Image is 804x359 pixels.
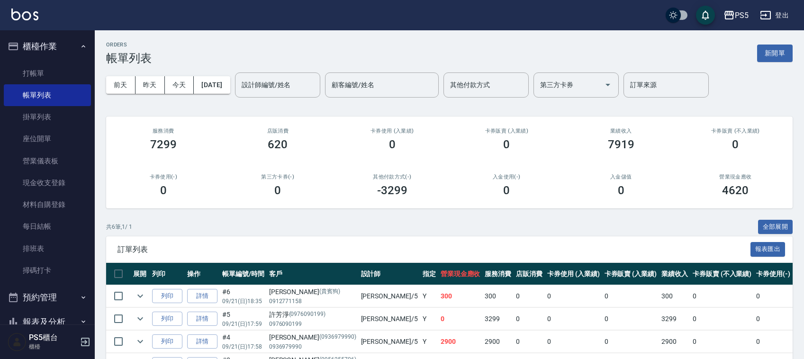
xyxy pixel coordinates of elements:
[222,320,264,328] p: 09/21 (日) 17:59
[389,138,396,151] h3: 0
[359,331,420,353] td: [PERSON_NAME] /5
[346,174,438,180] h2: 其他付款方式(-)
[754,285,793,307] td: 0
[4,128,91,150] a: 座位開單
[269,342,356,351] p: 0936979990
[545,308,602,330] td: 0
[4,106,91,128] a: 掛單列表
[150,263,185,285] th: 列印
[359,308,420,330] td: [PERSON_NAME] /5
[602,263,659,285] th: 卡券販賣 (入業績)
[269,287,356,297] div: [PERSON_NAME]
[269,332,356,342] div: [PERSON_NAME]
[232,174,324,180] h2: 第三方卡券(-)
[152,334,182,349] button: 列印
[4,63,91,84] a: 打帳單
[4,285,91,310] button: 預約管理
[602,331,659,353] td: 0
[690,331,754,353] td: 0
[735,9,749,21] div: PS5
[133,289,147,303] button: expand row
[117,174,209,180] h2: 卡券使用(-)
[359,285,420,307] td: [PERSON_NAME] /5
[757,45,793,62] button: 新開單
[438,263,483,285] th: 營業現金應收
[575,174,667,180] h2: 入金儲值
[482,331,514,353] td: 2900
[750,242,786,257] button: 報表匯出
[690,263,754,285] th: 卡券販賣 (不入業績)
[117,245,750,254] span: 訂單列表
[659,285,690,307] td: 300
[136,76,165,94] button: 昨天
[220,331,267,353] td: #4
[503,138,510,151] h3: 0
[269,320,356,328] p: 0976090199
[274,184,281,197] h3: 0
[602,285,659,307] td: 0
[690,174,782,180] h2: 營業現金應收
[106,76,136,94] button: 前天
[319,287,340,297] p: (貴賓狗)
[152,289,182,304] button: 列印
[11,9,38,20] img: Logo
[659,263,690,285] th: 業績收入
[377,184,407,197] h3: -3299
[690,308,754,330] td: 0
[696,6,715,25] button: save
[4,172,91,194] a: 現金收支登錄
[165,76,194,94] button: 今天
[600,77,615,92] button: Open
[608,138,634,151] h3: 7919
[754,331,793,353] td: 0
[222,342,264,351] p: 09/21 (日) 17:58
[220,263,267,285] th: 帳單編號/時間
[438,285,483,307] td: 300
[659,308,690,330] td: 3299
[133,312,147,326] button: expand row
[232,128,324,134] h2: 店販消費
[690,128,782,134] h2: 卡券販賣 (不入業績)
[420,263,438,285] th: 指定
[514,308,545,330] td: 0
[187,334,217,349] a: 詳情
[545,331,602,353] td: 0
[4,238,91,260] a: 排班表
[160,184,167,197] h3: 0
[106,223,132,231] p: 共 6 筆, 1 / 1
[461,174,553,180] h2: 入金使用(-)
[575,128,667,134] h2: 業績收入
[720,6,752,25] button: PS5
[482,263,514,285] th: 服務消費
[8,332,27,351] img: Person
[267,263,359,285] th: 客戶
[757,48,793,57] a: 新開單
[131,263,150,285] th: 展開
[618,184,624,197] h3: 0
[514,263,545,285] th: 店販消費
[690,285,754,307] td: 0
[732,138,739,151] h3: 0
[4,310,91,334] button: 報表及分析
[420,308,438,330] td: Y
[106,52,152,65] h3: 帳單列表
[545,285,602,307] td: 0
[758,220,793,234] button: 全部展開
[514,331,545,353] td: 0
[150,138,177,151] h3: 7299
[133,334,147,349] button: expand row
[4,84,91,106] a: 帳單列表
[187,312,217,326] a: 詳情
[438,331,483,353] td: 2900
[346,128,438,134] h2: 卡券使用 (入業績)
[659,331,690,353] td: 2900
[602,308,659,330] td: 0
[750,244,786,253] a: 報表匯出
[185,263,220,285] th: 操作
[754,263,793,285] th: 卡券使用(-)
[4,260,91,281] a: 掃碼打卡
[438,308,483,330] td: 0
[482,285,514,307] td: 300
[269,297,356,305] p: 0912771158
[754,308,793,330] td: 0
